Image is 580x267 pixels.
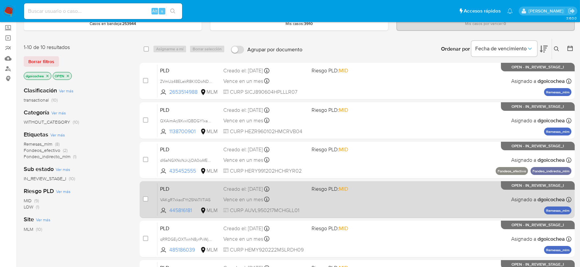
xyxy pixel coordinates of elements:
[464,8,501,14] span: Accesos rápidos
[529,8,566,14] p: dalia.goicochea@mercadolibre.com.mx
[566,15,577,21] span: 3.163.0
[24,7,182,15] input: Buscar usuario o caso...
[161,8,163,14] span: s
[568,8,575,14] a: Salir
[166,7,180,16] button: search-icon
[152,8,157,14] span: Alt
[507,8,513,14] a: Notificaciones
